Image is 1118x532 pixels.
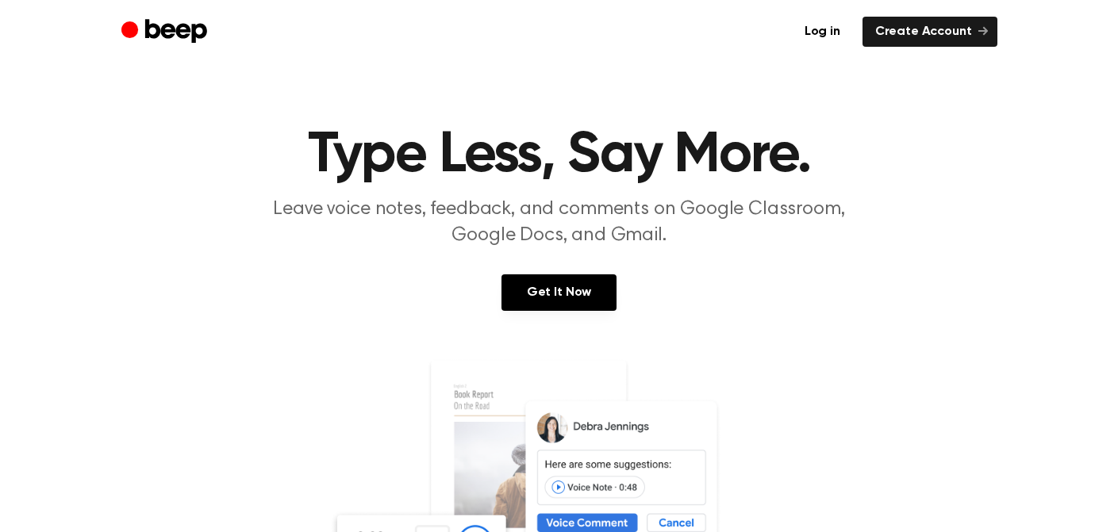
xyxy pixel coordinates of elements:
h1: Type Less, Say More. [153,127,966,184]
p: Leave voice notes, feedback, and comments on Google Classroom, Google Docs, and Gmail. [255,197,864,249]
a: Get It Now [501,274,617,311]
a: Log in [792,17,853,47]
a: Create Account [863,17,997,47]
a: Beep [121,17,211,48]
